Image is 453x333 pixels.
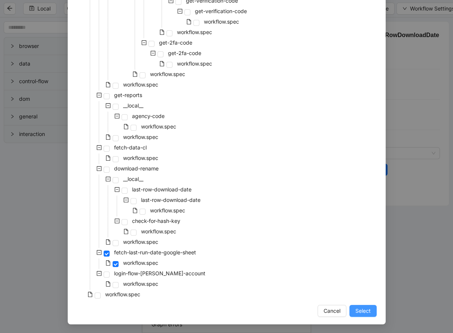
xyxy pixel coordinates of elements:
[193,7,248,16] span: get-verification-code
[105,239,111,245] span: file
[123,176,143,182] span: __local__
[122,258,160,267] span: workflow.spec
[140,196,202,205] span: last-row-download-date
[105,155,111,161] span: file
[105,291,140,297] span: workflow.spec
[123,124,129,129] span: file
[141,40,147,45] span: minus-square
[122,80,160,89] span: workflow.spec
[105,260,111,266] span: file
[131,217,182,225] span: check-for-hash-key
[132,72,138,77] span: file
[141,123,176,130] span: workflow.spec
[88,292,93,297] span: file
[123,260,158,266] span: workflow.spec
[123,229,129,234] span: file
[122,175,145,184] span: __local__
[318,305,346,317] button: Cancel
[97,145,102,150] span: minus-square
[159,39,192,46] span: get-2fa-code
[123,81,158,88] span: workflow.spec
[104,290,142,299] span: workflow.spec
[168,50,201,56] span: get-2fa-code
[97,271,102,276] span: minus-square
[132,208,138,213] span: file
[166,49,203,58] span: get-2fa-code
[140,122,178,131] span: workflow.spec
[349,305,377,317] button: Select
[149,206,187,215] span: workflow.spec
[159,61,165,66] span: file
[141,197,201,203] span: last-row-download-date
[123,102,143,109] span: __local__
[132,218,180,224] span: check-for-hash-key
[132,113,165,119] span: agency-code
[122,133,160,142] span: workflow.spec
[105,82,111,87] span: file
[122,101,145,110] span: __local__
[114,187,120,192] span: minus-square
[97,93,102,98] span: minus-square
[123,281,158,287] span: workflow.spec
[114,165,159,172] span: download-rename
[114,218,120,224] span: minus-square
[355,307,371,315] span: Select
[150,207,185,214] span: workflow.spec
[123,134,158,140] span: workflow.spec
[175,28,214,37] span: workflow.spec
[195,8,247,14] span: get-verification-code
[122,237,160,246] span: workflow.spec
[186,19,192,24] span: file
[114,92,142,98] span: get-reports
[113,91,144,100] span: get-reports
[177,29,212,35] span: workflow.spec
[97,250,102,255] span: minus-square
[105,176,111,182] span: minus-square
[122,279,160,288] span: workflow.spec
[105,103,111,108] span: minus-square
[114,249,196,255] span: fetch-last-run-date-google-sheet
[114,270,205,276] span: login-flow-[PERSON_NAME]-account
[123,155,158,161] span: workflow.spec
[113,248,198,257] span: fetch-last-run-date-google-sheet
[122,154,160,163] span: workflow.spec
[159,30,165,35] span: file
[123,197,129,203] span: minus-square
[131,112,166,121] span: agency-code
[204,18,239,25] span: workflow.spec
[202,17,241,26] span: workflow.spec
[131,185,193,194] span: last-row-download-date
[140,227,178,236] span: workflow.spec
[324,307,340,315] span: Cancel
[157,38,194,47] span: get-2fa-code
[149,70,187,79] span: workflow.spec
[113,269,207,278] span: login-flow-smaira-account
[123,239,158,245] span: workflow.spec
[114,113,120,119] span: minus-square
[132,186,192,193] span: last-row-download-date
[150,71,185,77] span: workflow.spec
[150,51,156,56] span: minus-square
[177,60,212,67] span: workflow.spec
[97,166,102,171] span: minus-square
[114,144,147,151] span: fetch-data-cl
[177,9,183,14] span: minus-square
[141,228,176,234] span: workflow.spec
[175,59,214,68] span: workflow.spec
[105,281,111,287] span: file
[113,143,148,152] span: fetch-data-cl
[105,134,111,140] span: file
[113,164,160,173] span: download-rename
